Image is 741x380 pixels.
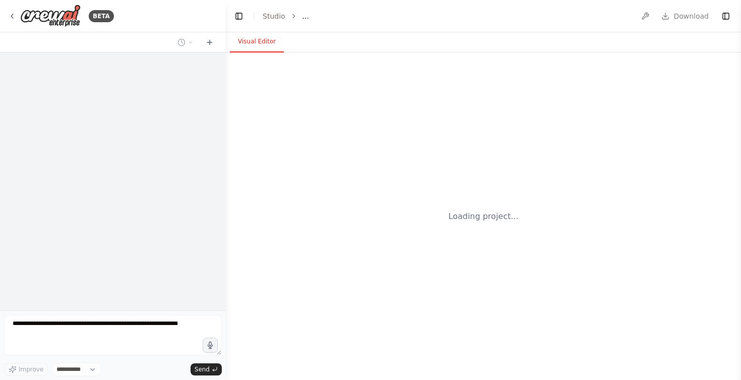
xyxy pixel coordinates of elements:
[449,210,519,223] div: Loading project...
[263,12,285,20] a: Studio
[89,10,114,22] div: BETA
[719,9,733,23] button: Show right sidebar
[302,11,309,21] span: ...
[20,5,81,27] img: Logo
[232,9,246,23] button: Hide left sidebar
[230,31,284,52] button: Visual Editor
[19,365,43,373] span: Improve
[202,36,218,48] button: Start a new chat
[173,36,198,48] button: Switch to previous chat
[191,363,222,375] button: Send
[4,363,48,376] button: Improve
[195,365,210,373] span: Send
[203,338,218,353] button: Click to speak your automation idea
[263,11,309,21] nav: breadcrumb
